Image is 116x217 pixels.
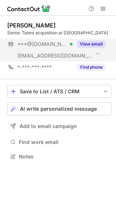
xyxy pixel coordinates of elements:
div: Senior Talent acquisition at [GEOGRAPHIC_DATA] [7,30,112,36]
span: Find work email [19,139,109,145]
span: Notes [19,153,109,160]
button: Find work email [7,137,112,147]
button: Add to email campaign [7,120,112,133]
div: [PERSON_NAME] [7,22,56,29]
span: [EMAIL_ADDRESS][DOMAIN_NAME] [17,52,93,59]
img: ContactOut v5.3.10 [7,4,51,13]
button: AI write personalized message [7,102,112,115]
span: Add to email campaign [20,123,77,129]
button: save-profile-one-click [7,85,112,98]
div: Save to List / ATS / CRM [20,89,99,94]
span: AI write personalized message [20,106,97,112]
button: Notes [7,152,112,162]
button: Reveal Button [77,41,106,48]
span: ***@[DOMAIN_NAME] [17,41,67,47]
button: Reveal Button [77,64,106,71]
